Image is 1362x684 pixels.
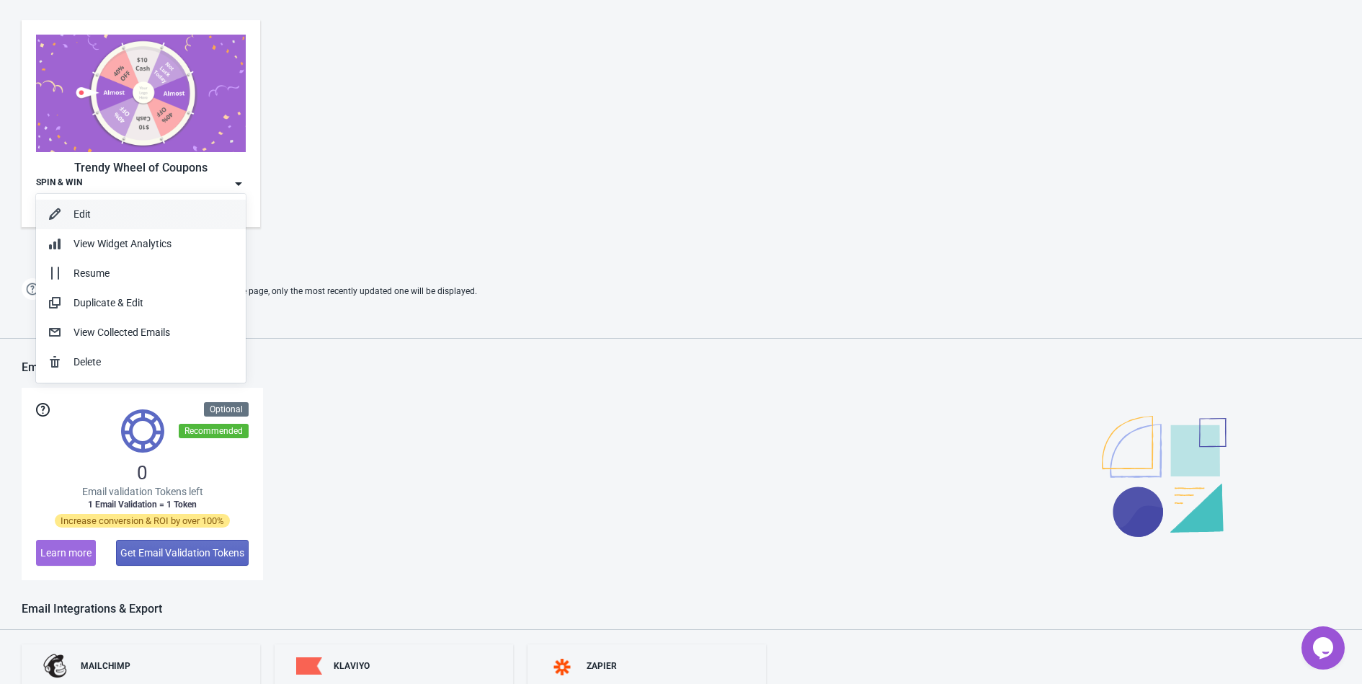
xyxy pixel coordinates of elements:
[121,409,164,453] img: tokens.svg
[137,461,148,484] span: 0
[43,654,69,678] img: mailchimp.png
[36,288,246,318] button: Duplicate & Edit
[179,424,249,438] div: Recommended
[74,355,234,370] div: Delete
[74,238,172,249] span: View Widget Analytics
[36,347,246,377] button: Delete
[55,514,230,528] span: Increase conversion & ROI by over 100%
[36,159,246,177] div: Trendy Wheel of Coupons
[36,229,246,259] button: View Widget Analytics
[204,402,249,417] div: Optional
[36,259,246,288] button: Resume
[88,499,197,510] span: 1 Email Validation = 1 Token
[82,484,203,499] span: Email validation Tokens left
[74,296,234,311] div: Duplicate & Edit
[231,177,246,191] img: dropdown.png
[74,325,234,340] div: View Collected Emails
[120,547,244,559] span: Get Email Validation Tokens
[1301,626,1348,670] iframe: chat widget
[40,547,92,559] span: Learn more
[81,660,130,672] div: MAILCHIMP
[1102,416,1227,537] img: illustration.svg
[74,266,234,281] div: Resume
[22,278,43,300] img: help.png
[36,540,96,566] button: Learn more
[116,540,249,566] button: Get Email Validation Tokens
[36,35,246,152] img: trendy_game.png
[549,659,575,675] img: zapier.svg
[334,660,370,672] div: KLAVIYO
[74,207,234,222] div: Edit
[50,280,477,303] span: If two Widgets are enabled and targeting the same page, only the most recently updated one will b...
[36,177,82,191] div: SPIN & WIN
[36,318,246,347] button: View Collected Emails
[587,660,617,672] div: ZAPIER
[36,200,246,229] button: Edit
[296,657,322,675] img: klaviyo.png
